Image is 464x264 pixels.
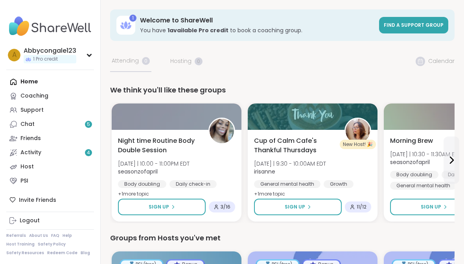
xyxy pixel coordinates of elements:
a: Host [6,160,94,174]
div: Body doubling [390,171,438,179]
div: Abbycongale123 [24,46,76,55]
b: seasonzofapril [390,158,430,166]
a: Referrals [6,233,26,238]
div: Host [20,163,34,171]
h3: You have to book a coaching group. [140,26,374,34]
b: 1 available Pro credit [168,26,228,34]
a: Redeem Code [47,250,77,256]
span: 5 [87,121,90,128]
div: Growth [324,180,354,188]
a: Blog [81,250,90,256]
div: New Host! 🎉 [340,140,376,149]
div: General mental health [390,182,457,190]
div: Chat [20,120,35,128]
b: irisanne [254,168,275,175]
a: Support [6,103,94,117]
img: ShareWell Nav Logo [6,13,94,40]
span: Find a support group [384,22,444,28]
div: Daily check-in [169,180,217,188]
span: 4 [87,150,90,156]
span: Sign Up [285,203,305,210]
span: Night time Routine Body Double Session [118,136,200,155]
span: [DATE] | 10:00 - 11:00PM EDT [118,160,190,168]
span: [DATE] | 10:30 - 11:30AM EDT [390,150,461,158]
div: Support [20,106,44,114]
div: PSI [20,177,28,185]
div: Logout [20,217,40,225]
a: Coaching [6,89,94,103]
div: 1 [129,15,136,22]
a: Logout [6,214,94,228]
button: Sign Up [118,199,206,215]
span: A [12,50,17,60]
a: PSI [6,174,94,188]
button: Sign Up [254,199,342,215]
a: About Us [29,233,48,238]
span: Morning Brew [390,136,433,146]
span: Sign Up [421,203,441,210]
div: Invite Friends [6,193,94,207]
a: Safety Policy [38,242,66,247]
a: FAQ [51,233,59,238]
div: We think you'll like these groups [110,85,455,96]
div: Groups from Hosts you've met [110,233,455,244]
b: seasonzofapril [118,168,158,175]
div: Friends [20,135,41,142]
div: General mental health [254,180,320,188]
span: Sign Up [149,203,169,210]
h3: Welcome to ShareWell [140,16,374,25]
span: Cup of Calm Cafe's Thankful Thursdays [254,136,336,155]
img: seasonzofapril [210,119,234,143]
a: Activity4 [6,146,94,160]
span: 11 / 12 [357,204,366,210]
a: Safety Resources [6,250,44,256]
a: Friends [6,131,94,146]
a: Help [63,233,72,238]
span: 3 / 16 [221,204,230,210]
div: Body doubling [118,180,166,188]
a: Chat5 [6,117,94,131]
span: 1 Pro credit [33,56,58,63]
img: irisanne [346,119,370,143]
div: Activity [20,149,41,157]
a: Host Training [6,242,35,247]
div: Coaching [20,92,48,100]
a: Find a support group [379,17,448,33]
span: [DATE] | 9:30 - 10:00AM EDT [254,160,326,168]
